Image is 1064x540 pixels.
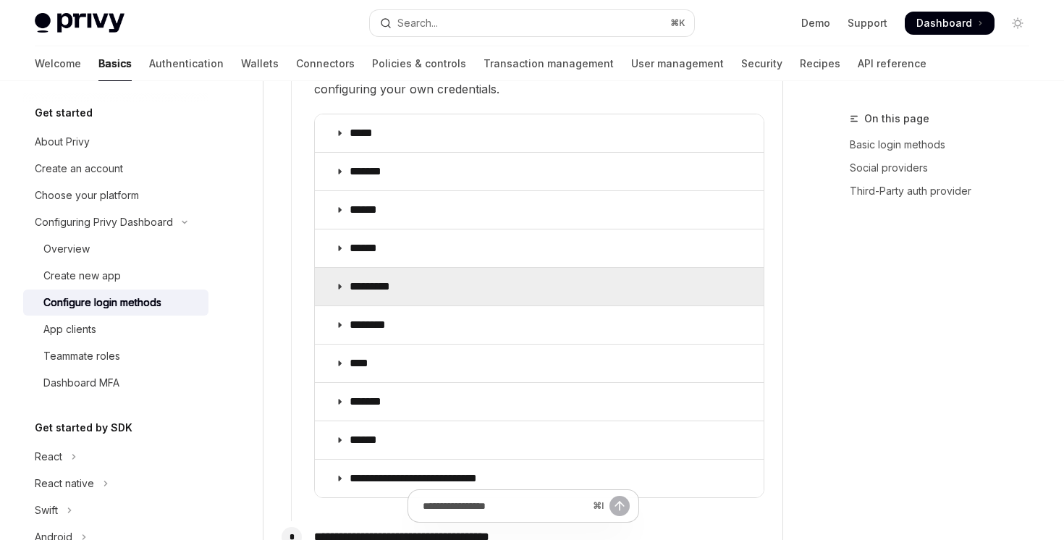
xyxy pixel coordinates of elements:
[43,374,119,392] div: Dashboard MFA
[35,187,139,204] div: Choose your platform
[23,444,208,470] button: Toggle React section
[35,13,124,33] img: light logo
[850,156,1041,180] a: Social providers
[35,419,132,436] h5: Get started by SDK
[23,129,208,155] a: About Privy
[848,16,887,30] a: Support
[241,46,279,81] a: Wallets
[98,46,132,81] a: Basics
[43,294,161,311] div: Configure login methods
[370,10,693,36] button: Open search
[23,370,208,396] a: Dashboard MFA
[43,240,90,258] div: Overview
[35,448,62,465] div: React
[397,14,438,32] div: Search...
[741,46,782,81] a: Security
[149,46,224,81] a: Authentication
[609,496,630,516] button: Send message
[423,490,587,522] input: Ask a question...
[23,471,208,497] button: Toggle React native section
[23,343,208,369] a: Teammate roles
[631,46,724,81] a: User management
[23,156,208,182] a: Create an account
[1006,12,1029,35] button: Toggle dark mode
[23,263,208,289] a: Create new app
[850,180,1041,203] a: Third-Party auth provider
[916,16,972,30] span: Dashboard
[484,46,614,81] a: Transaction management
[23,316,208,342] a: App clients
[35,160,123,177] div: Create an account
[23,209,208,235] button: Toggle Configuring Privy Dashboard section
[43,321,96,338] div: App clients
[372,46,466,81] a: Policies & controls
[858,46,926,81] a: API reference
[23,290,208,316] a: Configure login methods
[23,182,208,208] a: Choose your platform
[35,133,90,151] div: About Privy
[23,497,208,523] button: Toggle Swift section
[801,16,830,30] a: Demo
[35,104,93,122] h5: Get started
[296,46,355,81] a: Connectors
[43,267,121,284] div: Create new app
[905,12,995,35] a: Dashboard
[35,214,173,231] div: Configuring Privy Dashboard
[35,502,58,519] div: Swift
[864,110,929,127] span: On this page
[670,17,685,29] span: ⌘ K
[43,347,120,365] div: Teammate roles
[35,46,81,81] a: Welcome
[23,236,208,262] a: Overview
[35,475,94,492] div: React native
[850,133,1041,156] a: Basic login methods
[800,46,840,81] a: Recipes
